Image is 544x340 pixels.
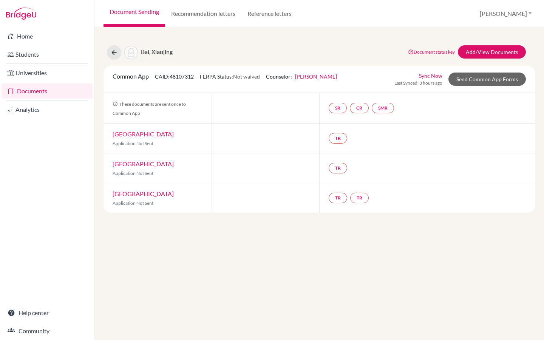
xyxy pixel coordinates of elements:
[2,65,93,80] a: Universities
[113,141,153,146] span: Application Not Sent
[408,49,455,55] a: Document status key
[113,170,153,176] span: Application Not Sent
[2,323,93,338] a: Community
[2,29,93,44] a: Home
[2,102,93,117] a: Analytics
[295,73,337,80] a: [PERSON_NAME]
[6,8,36,20] img: Bridge-U
[113,160,174,167] a: [GEOGRAPHIC_DATA]
[350,103,369,113] a: CR
[113,190,174,197] a: [GEOGRAPHIC_DATA]
[419,72,442,80] a: Sync Now
[476,6,535,21] button: [PERSON_NAME]
[155,73,194,80] span: CAID: 48107312
[448,73,526,86] a: Send Common App Forms
[200,73,260,80] span: FERPA Status:
[2,305,93,320] a: Help center
[372,103,394,113] a: SMR
[266,73,337,80] span: Counselor:
[141,48,173,55] span: Bai, Xiaojing
[329,103,347,113] a: SR
[329,163,347,173] a: TR
[394,80,442,87] span: Last Synced: 3 hours ago
[350,193,369,203] a: TR
[329,133,347,144] a: TR
[113,73,149,80] span: Common App
[329,193,347,203] a: TR
[113,101,186,116] span: These documents are sent once to Common App
[233,73,260,80] span: Not waived
[458,45,526,59] a: Add/View Documents
[113,130,174,138] a: [GEOGRAPHIC_DATA]
[2,47,93,62] a: Students
[113,200,153,206] span: Application Not Sent
[2,83,93,99] a: Documents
